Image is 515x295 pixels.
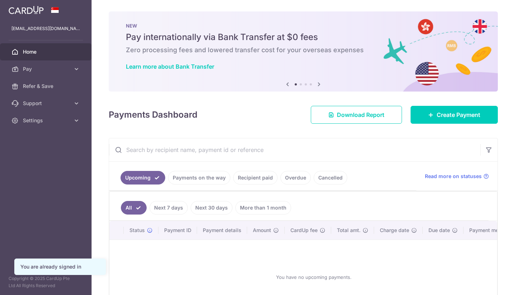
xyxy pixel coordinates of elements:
[126,31,481,43] h5: Pay internationally via Bank Transfer at $0 fees
[121,201,147,215] a: All
[425,173,489,180] a: Read more on statuses
[197,221,247,240] th: Payment details
[11,25,80,32] p: [EMAIL_ADDRESS][DOMAIN_NAME]
[380,227,409,234] span: Charge date
[158,221,197,240] th: Payment ID
[168,171,230,185] a: Payments on the way
[337,227,360,234] span: Total amt.
[149,201,188,215] a: Next 7 days
[23,100,70,107] span: Support
[428,227,450,234] span: Due date
[9,6,44,14] img: CardUp
[290,227,318,234] span: CardUp fee
[311,106,402,124] a: Download Report
[23,117,70,124] span: Settings
[425,173,482,180] span: Read more on statuses
[23,65,70,73] span: Pay
[235,201,291,215] a: More than 1 month
[109,138,480,161] input: Search by recipient name, payment id or reference
[337,110,384,119] span: Download Report
[121,171,165,185] a: Upcoming
[20,263,100,270] div: You are already signed in
[126,46,481,54] h6: Zero processing fees and lowered transfer cost for your overseas expenses
[437,110,480,119] span: Create Payment
[280,171,311,185] a: Overdue
[109,11,498,92] img: Bank transfer banner
[233,171,278,185] a: Recipient paid
[314,171,347,185] a: Cancelled
[126,23,481,29] p: NEW
[109,108,197,121] h4: Payments Dashboard
[126,63,214,70] a: Learn more about Bank Transfer
[253,227,271,234] span: Amount
[23,48,70,55] span: Home
[129,227,145,234] span: Status
[23,83,70,90] span: Refer & Save
[411,106,498,124] a: Create Payment
[191,201,232,215] a: Next 30 days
